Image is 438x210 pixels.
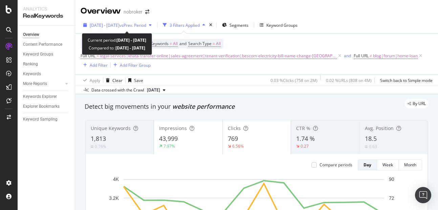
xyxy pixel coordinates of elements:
span: = [213,41,215,46]
button: Add Filter Group [111,61,151,69]
a: More Reports [23,80,63,87]
button: Clear [103,75,123,86]
div: 0.03 % Clicks ( 758 on 2M ) [270,78,317,83]
div: Month [404,162,416,168]
span: 769 [228,134,238,143]
div: Keyword Groups [23,51,53,58]
div: Add Filter Group [120,62,151,68]
text: 90 [389,176,394,182]
span: Clicks [228,125,241,131]
span: vs Prev. Period [119,22,146,28]
div: 0.02 % URLs ( 808 on 4M ) [326,78,372,83]
div: Day [364,162,371,168]
div: Overview [81,5,121,17]
a: Keyword Groups [23,51,70,58]
div: Ranking [23,61,38,68]
span: 2025 Sep. 1st [147,87,160,93]
a: Ranking [23,61,70,68]
button: Month [399,160,422,170]
img: Equal [91,146,93,148]
div: Keyword Sampling [23,116,58,123]
div: Keyword Groups [266,22,298,28]
a: Overview [23,31,70,38]
span: By URL [413,102,426,106]
span: 18.5 [365,134,377,143]
div: Keywords Explorer [23,93,57,100]
a: Explorer Bookmarks [23,103,70,110]
div: Switch back to Simple mode [380,78,433,83]
button: Save [126,75,143,86]
b: [DATE] - [DATE] [114,45,145,51]
div: Current period: [88,36,146,44]
div: Overview [23,31,39,38]
span: 43,999 [159,134,178,143]
div: 0.63 [369,144,377,149]
div: nobroker [124,8,143,15]
span: = [96,53,99,59]
span: All [216,39,221,48]
div: Content Performance [23,41,62,48]
a: Keyword Sampling [23,116,70,123]
button: Switch back to Simple mode [377,75,433,86]
button: [DATE] - [DATE]vsPrev. Period [81,20,154,30]
div: Add Filter [90,62,108,68]
span: Full URL [354,53,369,59]
a: Keywords Explorer [23,93,70,100]
button: Add Filter [81,61,108,69]
text: 3.2K [109,195,119,201]
button: Day [358,160,377,170]
div: 0.76% [95,144,106,149]
a: Keywords [23,70,70,78]
div: Apply [90,78,100,83]
span: 1,813 [91,134,106,143]
span: and [179,41,187,46]
text: 4K [113,176,119,182]
button: Week [377,160,399,170]
div: Compared to: [89,44,145,52]
div: Clear [112,78,123,83]
span: = [170,41,172,46]
div: Keywords [23,70,41,78]
div: arrow-right-arrow-left [145,9,149,14]
div: times [208,22,214,28]
span: Impressions [159,125,187,131]
div: Save [134,78,143,83]
span: Segments [229,22,248,28]
button: 3 Filters Applied [160,20,208,30]
div: Open Intercom Messenger [415,187,431,203]
div: 6.56% [232,143,244,149]
text: 72 [389,195,394,201]
button: and [344,52,351,59]
div: Data crossed with the Crawl [91,87,144,93]
button: Segments [219,20,251,30]
span: [DATE] - [DATE] [90,22,119,28]
span: Unique Keywords [91,125,131,131]
span: CTR % [296,125,310,131]
a: Content Performance [23,41,70,48]
button: [DATE] [144,86,168,94]
div: Week [382,162,393,168]
span: Search Type [188,41,212,46]
div: RealKeywords [23,12,69,20]
div: 0.27 [301,143,309,149]
div: Compare periods [320,162,352,168]
div: Explorer Bookmarks [23,103,60,110]
span: All [173,39,178,48]
div: Analytics [23,5,69,12]
span: Full URL [81,53,95,59]
b: [DATE] - [DATE] [116,37,146,43]
div: 3 Filters Applied [170,22,200,28]
span: Keywords [150,41,169,46]
div: legacy label [405,99,429,108]
div: More Reports [23,80,47,87]
span: 1.74 % [296,134,315,143]
span: legal-services|khata-transfer-online|sales-agreement|tenant-verification|bescom-electricity-bill-... [100,51,337,61]
button: Apply [81,75,100,86]
span: blog|forum|home-loan [373,51,418,61]
button: Keyword Groups [257,20,300,30]
img: Equal [365,146,368,148]
div: 7.97% [163,143,175,149]
span: ≠ [370,53,372,59]
span: Avg. Position [365,125,394,131]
